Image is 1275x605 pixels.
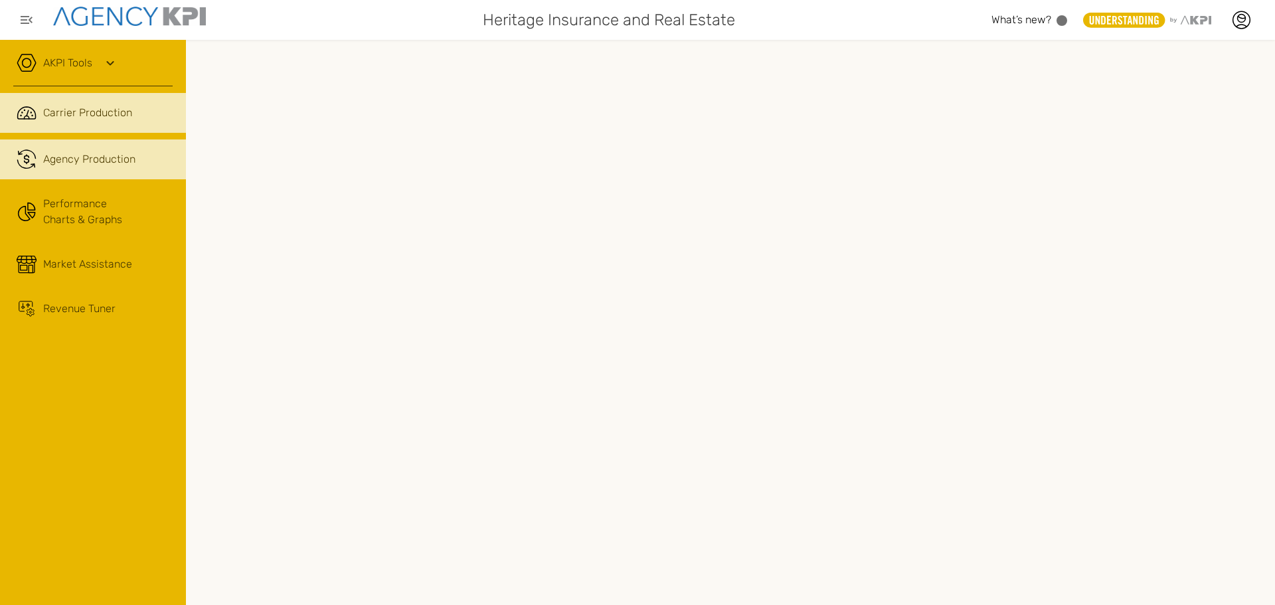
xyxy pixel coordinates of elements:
a: AKPI Tools [43,55,92,71]
span: What’s new? [991,13,1051,26]
span: Revenue Tuner [43,301,116,317]
span: Heritage Insurance and Real Estate [483,8,735,32]
img: agencykpi-logo-550x69-2d9e3fa8.png [53,7,206,26]
span: Carrier Production [43,105,132,121]
span: Market Assistance [43,256,132,272]
span: Agency Production [43,151,135,167]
